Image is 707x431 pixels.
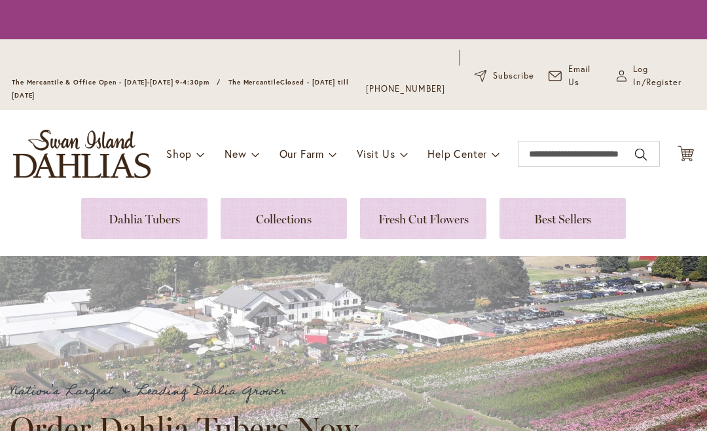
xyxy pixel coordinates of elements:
p: Nation's Largest & Leading Dahlia Grower [10,381,370,402]
span: Email Us [568,63,603,89]
a: [PHONE_NUMBER] [366,83,445,96]
span: New [225,147,246,160]
span: Log In/Register [633,63,695,89]
span: Visit Us [357,147,395,160]
a: Log In/Register [617,63,695,89]
span: Help Center [427,147,487,160]
button: Search [635,144,647,165]
a: Subscribe [475,69,534,83]
span: Our Farm [280,147,324,160]
span: The Mercantile & Office Open - [DATE]-[DATE] 9-4:30pm / The Mercantile [12,78,280,86]
span: Subscribe [493,69,534,83]
span: Shop [166,147,192,160]
a: Email Us [549,63,602,89]
a: store logo [13,130,151,178]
